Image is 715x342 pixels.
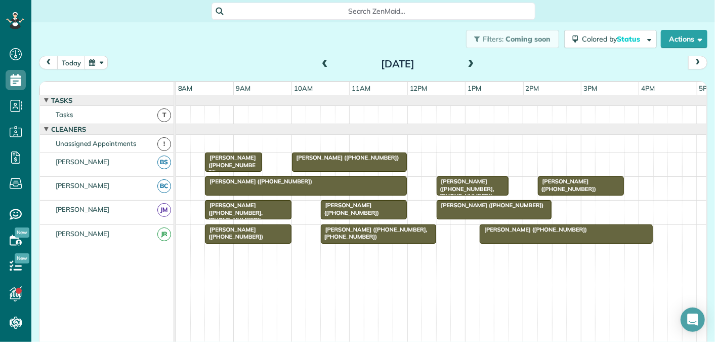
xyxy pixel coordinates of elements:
[506,34,551,44] span: Coming soon
[483,34,504,44] span: Filters:
[54,205,112,213] span: [PERSON_NAME]
[320,226,428,240] span: [PERSON_NAME] ([PHONE_NUMBER], [PHONE_NUMBER])
[204,154,256,176] span: [PERSON_NAME] ([PHONE_NUMBER])
[234,84,253,92] span: 9am
[697,84,715,92] span: 5pm
[176,84,195,92] span: 8am
[204,226,264,240] span: [PERSON_NAME] ([PHONE_NUMBER])
[54,181,112,189] span: [PERSON_NAME]
[157,227,171,241] span: JR
[661,30,707,48] button: Actions
[15,253,29,263] span: New
[291,154,400,161] span: [PERSON_NAME] ([PHONE_NUMBER])
[157,108,171,122] span: T
[157,156,171,169] span: BS
[581,84,599,92] span: 3pm
[15,227,29,238] span: New
[49,125,88,133] span: Cleaners
[524,84,541,92] span: 2pm
[582,34,644,44] span: Colored by
[479,226,587,233] span: [PERSON_NAME] ([PHONE_NUMBER])
[204,202,263,223] span: [PERSON_NAME] ([PHONE_NUMBER], [PHONE_NUMBER])
[688,56,707,69] button: next
[537,178,597,192] span: [PERSON_NAME] ([PHONE_NUMBER])
[436,178,494,200] span: [PERSON_NAME] ([PHONE_NUMBER], [PHONE_NUMBER])
[204,178,313,185] span: [PERSON_NAME] ([PHONE_NUMBER])
[157,137,171,151] span: !
[320,202,380,216] span: [PERSON_NAME] ([PHONE_NUMBER])
[617,34,642,44] span: Status
[466,84,483,92] span: 1pm
[157,179,171,193] span: BC
[436,202,544,209] span: [PERSON_NAME] ([PHONE_NUMBER])
[408,84,430,92] span: 12pm
[157,203,171,217] span: JM
[54,110,75,119] span: Tasks
[639,84,657,92] span: 4pm
[54,158,112,166] span: [PERSON_NAME]
[350,84,372,92] span: 11am
[292,84,315,92] span: 10am
[681,308,705,332] div: Open Intercom Messenger
[39,56,58,69] button: prev
[334,58,461,69] h2: [DATE]
[54,139,138,147] span: Unassigned Appointments
[564,30,657,48] button: Colored byStatus
[54,230,112,238] span: [PERSON_NAME]
[57,56,86,69] button: today
[49,96,74,104] span: Tasks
